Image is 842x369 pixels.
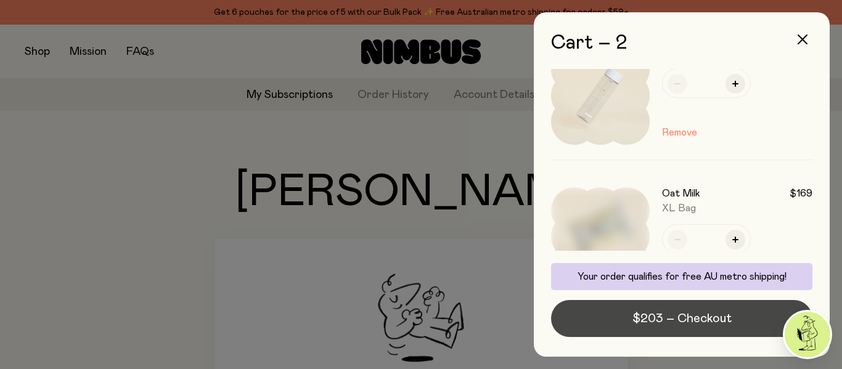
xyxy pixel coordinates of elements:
button: Remove [662,125,697,140]
img: agent [785,312,830,357]
span: $203 – Checkout [632,310,732,327]
p: Your order qualifies for free AU metro shipping! [558,270,805,283]
h2: Cart – 2 [551,32,812,54]
button: $203 – Checkout [551,300,812,337]
span: XL Bag [662,203,696,213]
span: $169 [790,187,812,200]
h3: Oat Milk [662,187,700,200]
